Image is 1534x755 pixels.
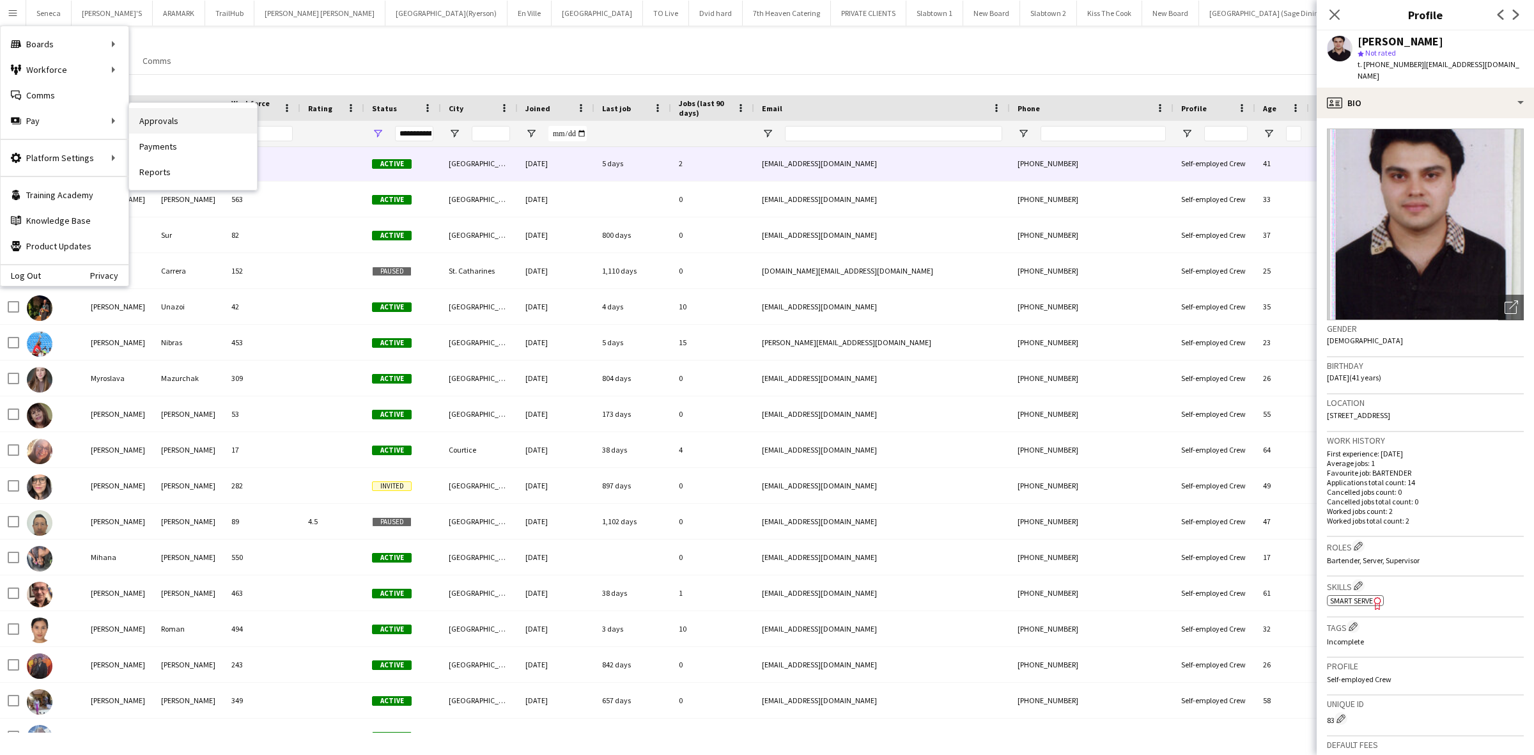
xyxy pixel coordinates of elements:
div: 55 [1255,396,1309,432]
button: [PERSON_NAME]'S [72,1,153,26]
button: Open Filter Menu [1018,128,1029,139]
p: Self-employed Crew [1327,674,1524,684]
div: [PHONE_NUMBER] [1010,647,1174,682]
button: New Board [963,1,1020,26]
div: [PERSON_NAME] [83,575,153,611]
div: [EMAIL_ADDRESS][DOMAIN_NAME] [754,182,1010,217]
img: Myroslava Mazurchak [27,367,52,393]
img: Mateo Agudelo Varela [27,725,52,751]
div: [GEOGRAPHIC_DATA] [441,575,518,611]
span: Active [372,446,412,455]
div: [DATE] [518,468,594,503]
span: Active [372,159,412,169]
div: 209 [224,719,300,754]
div: [GEOGRAPHIC_DATA] [441,504,518,539]
a: Payments [129,134,257,159]
div: [EMAIL_ADDRESS][DOMAIN_NAME] [754,146,1010,181]
div: 82 [224,217,300,253]
span: Comms [143,55,171,66]
button: Seneca [26,1,72,26]
p: Favourite job: BARTENDER [1327,468,1524,478]
h3: Skills [1327,579,1524,593]
div: 349 [224,683,300,718]
div: 897 days [594,468,671,503]
div: 550 [224,540,300,575]
h3: Gender [1327,323,1524,334]
span: Active [372,231,412,240]
span: Active [372,625,412,634]
div: [EMAIL_ADDRESS][DOMAIN_NAME] [754,647,1010,682]
div: 0 [671,182,754,217]
img: Mauro Pena [27,653,52,679]
div: 0 [671,504,754,539]
h3: Profile [1317,6,1534,23]
div: Unazoi [153,289,224,324]
a: Approvals [129,108,257,134]
span: City [449,104,463,113]
a: Product Updates [1,233,128,259]
div: 10 [671,611,754,646]
div: Self-employed Crew [1174,575,1255,611]
button: En Ville [507,1,552,26]
div: Self-employed Crew [1174,146,1255,181]
div: 53 [224,396,300,432]
div: 842 days [594,647,671,682]
button: Open Filter Menu [449,128,460,139]
button: Open Filter Menu [525,128,537,139]
div: [DATE] [518,504,594,539]
div: Platform Settings [1,145,128,171]
button: New Board [1142,1,1199,26]
div: Sur [153,217,224,253]
a: Log Out [1,270,41,281]
div: 0 [671,647,754,682]
div: 494 [224,611,300,646]
p: Worked jobs total count: 2 [1327,516,1524,525]
div: Self-employed Crew [1174,540,1255,575]
div: 282 [224,468,300,503]
div: [DATE] [518,647,594,682]
span: Jobs (last 90 days) [679,98,731,118]
div: [EMAIL_ADDRESS][DOMAIN_NAME] [754,217,1010,253]
div: 32 [1255,611,1309,646]
div: 563 [224,182,300,217]
img: Nibras halawani Nibras [27,331,52,357]
span: Joined [525,104,550,113]
div: 42 [1255,719,1309,754]
div: 42 [224,289,300,324]
div: [GEOGRAPHIC_DATA] [441,182,518,217]
div: [PERSON_NAME] [153,575,224,611]
div: [PHONE_NUMBER] [1010,146,1174,181]
div: Pay [1,108,128,134]
div: [PHONE_NUMBER] [1010,468,1174,503]
div: 4 days [594,289,671,324]
div: [EMAIL_ADDRESS][DOMAIN_NAME] [754,396,1010,432]
div: [GEOGRAPHIC_DATA] [441,146,518,181]
input: Age Filter Input [1286,126,1301,141]
div: 0 [671,396,754,432]
h3: Unique ID [1327,698,1524,710]
div: 5 days [594,325,671,360]
h3: Tags [1327,620,1524,634]
div: Open photos pop-in [1498,295,1524,320]
span: Phone [1018,104,1040,113]
div: 64 [1255,432,1309,467]
div: [DATE] [518,432,594,467]
div: [DATE] [518,683,594,718]
input: Joined Filter Input [548,126,587,141]
img: Monica Garcia [27,439,52,464]
div: 800 days [594,217,671,253]
span: Not rated [1365,48,1396,58]
div: [PHONE_NUMBER] [1010,396,1174,432]
div: 0 [671,253,754,288]
button: Open Filter Menu [372,128,383,139]
div: [GEOGRAPHIC_DATA] [441,647,518,682]
span: Status [372,104,397,113]
span: Last job [602,104,631,113]
div: [EMAIL_ADDRESS][DOMAIN_NAME] [754,719,1010,754]
div: 15 [671,325,754,360]
button: Dvid hard [689,1,743,26]
div: 0 [671,468,754,503]
input: Email Filter Input [785,126,1002,141]
div: 0 [671,719,754,754]
div: 657 days [594,683,671,718]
